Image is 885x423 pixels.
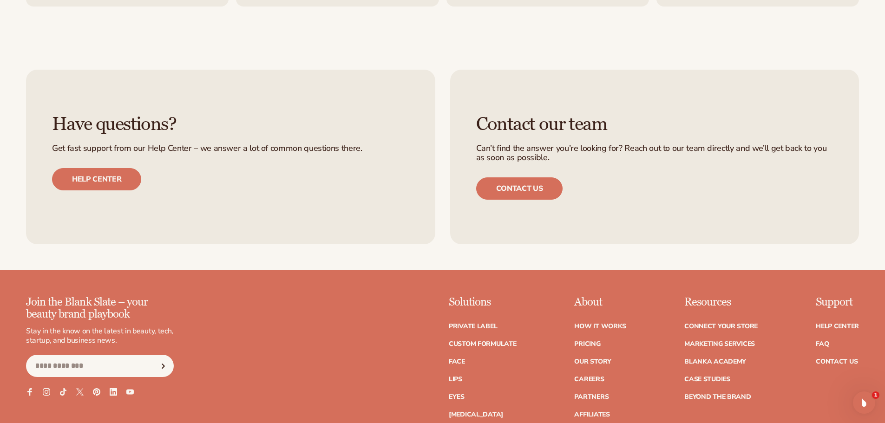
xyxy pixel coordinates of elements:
[449,394,465,400] a: Eyes
[449,358,465,365] a: Face
[52,168,141,190] a: Help center
[52,144,409,153] p: Get fast support from our Help Center – we answer a lot of common questions there.
[684,341,755,347] a: Marketing services
[26,296,174,321] p: Join the Blank Slate – your beauty brand playbook
[476,144,833,163] p: Can’t find the answer you’re looking for? Reach out to our team directly and we’ll get back to yo...
[684,376,730,383] a: Case Studies
[872,391,879,399] span: 1
[476,114,833,135] h3: Contact our team
[853,391,875,414] iframe: Intercom live chat
[684,323,758,330] a: Connect your store
[52,114,409,135] h3: Have questions?
[684,296,758,308] p: Resources
[574,358,611,365] a: Our Story
[449,376,462,383] a: Lips
[449,411,503,418] a: [MEDICAL_DATA]
[449,341,517,347] a: Custom formulate
[816,296,859,308] p: Support
[574,411,610,418] a: Affiliates
[574,376,604,383] a: Careers
[574,341,600,347] a: Pricing
[684,358,746,365] a: Blanka Academy
[574,296,626,308] p: About
[816,341,829,347] a: FAQ
[449,323,497,330] a: Private label
[476,177,563,200] a: Contact us
[816,358,858,365] a: Contact Us
[153,355,173,377] button: Subscribe
[449,296,517,308] p: Solutions
[26,326,174,346] p: Stay in the know on the latest in beauty, tech, startup, and business news.
[574,394,609,400] a: Partners
[816,323,859,330] a: Help Center
[574,323,626,330] a: How It Works
[684,394,751,400] a: Beyond the brand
